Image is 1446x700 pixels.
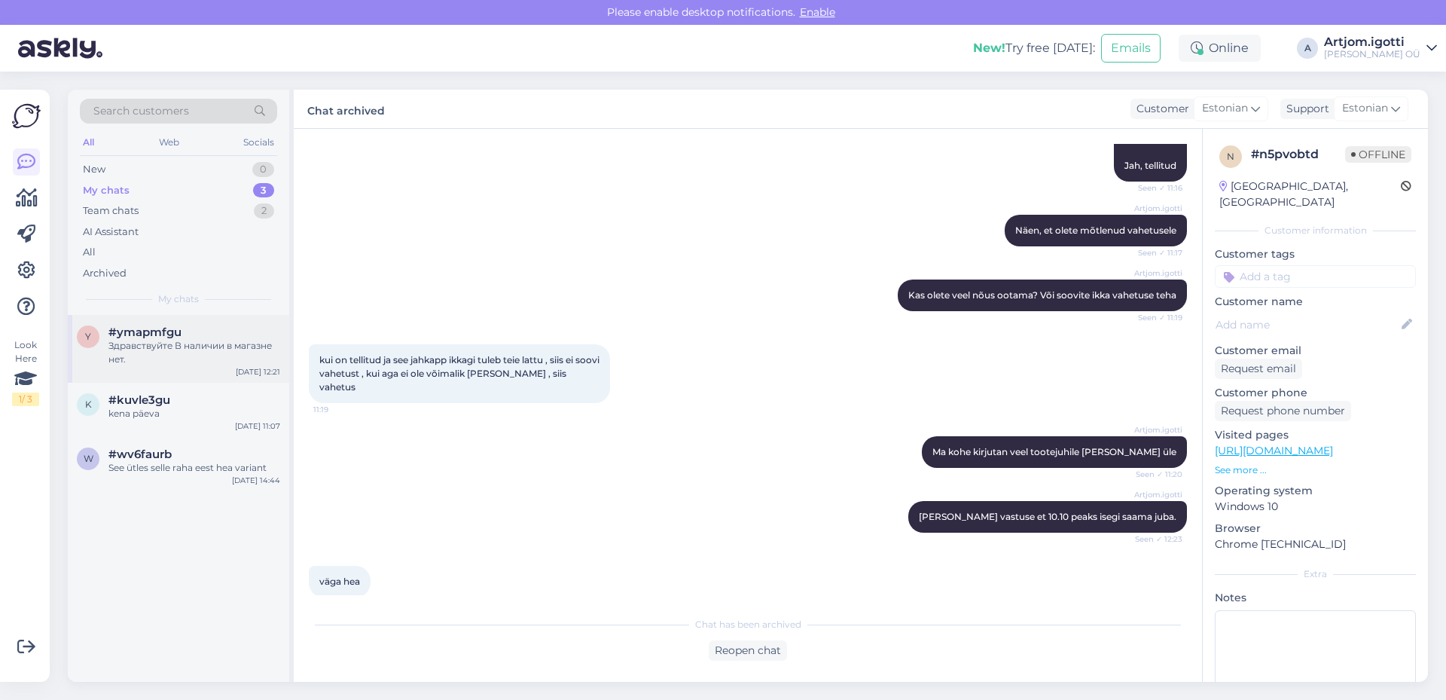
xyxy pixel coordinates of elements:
div: New [83,162,105,177]
div: [PERSON_NAME] OÜ [1324,48,1420,60]
div: Request email [1215,359,1302,379]
label: Chat archived [307,99,385,119]
div: A [1297,38,1318,59]
div: kena päeva [108,407,280,420]
div: My chats [83,183,130,198]
span: Seen ✓ 11:16 [1126,182,1182,194]
div: Team chats [83,203,139,219]
span: Enable [795,5,840,19]
p: Visited pages [1215,427,1416,443]
div: Socials [240,133,277,152]
div: [DATE] 14:44 [232,475,280,486]
span: Seen ✓ 11:17 [1126,247,1182,258]
div: 1 / 3 [12,393,39,406]
span: w [84,453,93,464]
span: Seen ✓ 12:23 [1126,533,1182,545]
span: Kas olete veel nõus ootama? Või soovite ikka vahetuse teha [908,289,1176,301]
div: Try free [DATE]: [973,39,1095,57]
div: 2 [254,203,274,219]
b: New! [973,41,1005,55]
img: Askly Logo [12,102,41,130]
div: Look Here [12,338,39,406]
p: Customer phone [1215,385,1416,401]
a: [URL][DOMAIN_NAME] [1215,444,1333,457]
div: Archived [83,266,127,281]
span: 11:19 [313,404,370,415]
div: Online [1179,35,1261,62]
div: Support [1280,101,1329,117]
p: Chrome [TECHNICAL_ID] [1215,536,1416,552]
p: Windows 10 [1215,499,1416,515]
span: Artjom.igotti [1126,489,1182,500]
span: Näen, et olete mõtlenud vahetusele [1015,225,1176,236]
span: Estonian [1342,100,1388,117]
div: See ütles selle raha eest hea variant [108,461,280,475]
div: Customer [1130,101,1189,117]
p: See more ... [1215,463,1416,477]
span: Search customers [93,103,189,119]
div: 0 [252,162,274,177]
p: Browser [1215,521,1416,536]
span: Seen ✓ 11:20 [1126,469,1182,480]
input: Add a tag [1215,265,1416,288]
span: Chat has been archived [695,618,801,631]
input: Add name [1216,316,1399,333]
p: Customer name [1215,294,1416,310]
div: Request phone number [1215,401,1351,421]
div: [DATE] 12:21 [236,366,280,378]
span: Artjom.igotti [1126,267,1182,279]
span: Estonian [1202,100,1248,117]
div: [GEOGRAPHIC_DATA], [GEOGRAPHIC_DATA] [1219,179,1401,210]
div: Reopen chat [709,640,787,661]
p: Notes [1215,590,1416,606]
div: # n5pvobtd [1251,145,1345,164]
span: k [85,399,92,410]
span: Artjom.igotti [1126,203,1182,214]
span: #wv6faurb [108,448,172,461]
span: y [85,331,91,342]
span: Offline [1345,146,1411,163]
div: All [83,245,96,260]
p: Customer tags [1215,246,1416,262]
div: AI Assistant [83,225,139,240]
div: [DATE] 11:07 [235,420,280,432]
span: Ma kohe kirjutan veel tootejuhile [PERSON_NAME] üle [932,446,1176,457]
span: Seen ✓ 11:19 [1126,312,1182,323]
span: väga hea [319,576,360,587]
div: Здравствуйте В наличии в магазне нет. [108,339,280,366]
span: My chats [158,292,199,306]
div: Customer information [1215,224,1416,237]
div: 3 [253,183,274,198]
p: Customer email [1215,343,1416,359]
div: Web [156,133,182,152]
span: kui on tellitud ja see jahkapp ikkagi tuleb teie lattu , siis ei soovi vahetust , kui aga ei ole ... [319,354,602,393]
span: #ymapmfgu [108,326,182,339]
button: Emails [1101,34,1161,63]
div: Extra [1215,567,1416,581]
span: #kuvle3gu [108,393,170,407]
span: n [1227,151,1234,162]
div: Artjom.igotti [1324,36,1420,48]
span: Artjom.igotti [1126,424,1182,436]
p: Operating system [1215,483,1416,499]
div: All [80,133,97,152]
a: Artjom.igotti[PERSON_NAME] OÜ [1324,36,1437,60]
span: [PERSON_NAME] vastuse et 10.10 peaks isegi saama juba. [919,511,1176,522]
